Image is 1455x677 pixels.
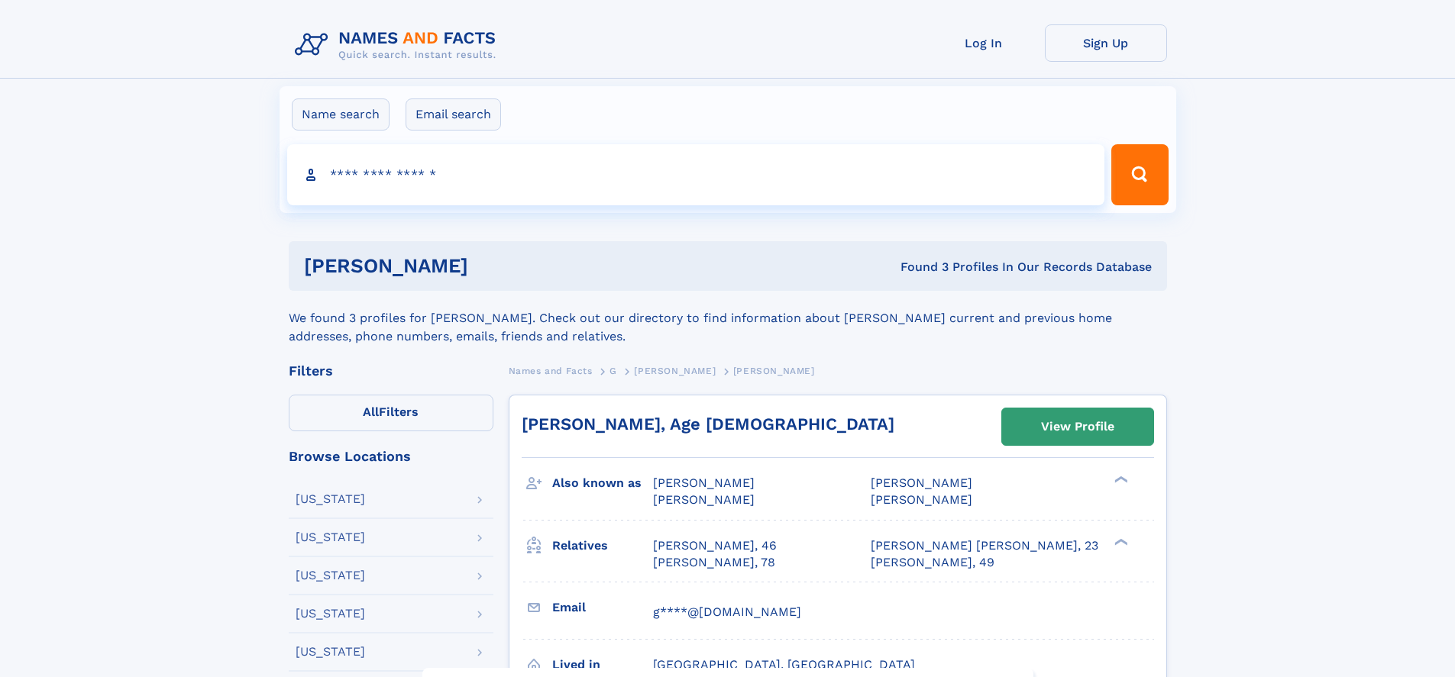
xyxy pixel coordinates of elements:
[1002,408,1153,445] a: View Profile
[1045,24,1167,62] a: Sign Up
[923,24,1045,62] a: Log In
[552,533,653,559] h3: Relatives
[296,608,365,620] div: [US_STATE]
[363,405,379,419] span: All
[871,554,994,571] a: [PERSON_NAME], 49
[653,476,755,490] span: [PERSON_NAME]
[296,531,365,543] div: [US_STATE]
[304,256,684,276] h1: [PERSON_NAME]
[609,361,617,380] a: G
[634,361,716,380] a: [PERSON_NAME]
[509,361,593,380] a: Names and Facts
[406,98,501,131] label: Email search
[684,259,1152,276] div: Found 3 Profiles In Our Records Database
[289,450,493,463] div: Browse Locations
[653,554,775,571] a: [PERSON_NAME], 78
[552,470,653,496] h3: Also known as
[552,595,653,621] h3: Email
[296,646,365,658] div: [US_STATE]
[653,537,777,554] a: [PERSON_NAME], 46
[287,144,1105,205] input: search input
[522,414,894,434] a: [PERSON_NAME], Age [DEMOGRAPHIC_DATA]
[653,657,915,672] span: [GEOGRAPHIC_DATA], [GEOGRAPHIC_DATA]
[1111,475,1129,485] div: ❯
[289,24,509,66] img: Logo Names and Facts
[733,366,815,376] span: [PERSON_NAME]
[1111,537,1129,546] div: ❯
[292,98,390,131] label: Name search
[871,476,972,490] span: [PERSON_NAME]
[289,395,493,431] label: Filters
[289,291,1167,346] div: We found 3 profiles for [PERSON_NAME]. Check out our directory to find information about [PERSON_...
[653,492,755,507] span: [PERSON_NAME]
[1111,144,1168,205] button: Search Button
[609,366,617,376] span: G
[871,492,972,507] span: [PERSON_NAME]
[871,537,1098,554] a: [PERSON_NAME] [PERSON_NAME], 23
[296,493,365,505] div: [US_STATE]
[1041,409,1114,444] div: View Profile
[296,569,365,582] div: [US_STATE]
[634,366,716,376] span: [PERSON_NAME]
[289,364,493,378] div: Filters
